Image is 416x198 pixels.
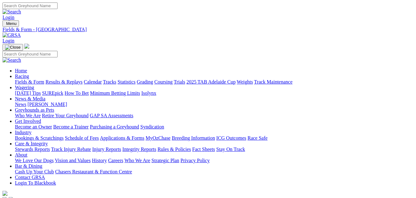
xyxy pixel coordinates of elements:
[15,135,63,141] a: Bookings & Scratchings
[27,102,67,107] a: [PERSON_NAME]
[172,135,215,141] a: Breeding Information
[15,85,34,90] a: Wagering
[192,147,215,152] a: Fact Sheets
[124,158,150,163] a: Who We Are
[84,79,102,85] a: Calendar
[92,158,107,163] a: History
[122,147,156,152] a: Integrity Reports
[103,79,116,85] a: Tracks
[141,90,156,96] a: Isolynx
[15,130,31,135] a: Industry
[15,113,414,118] div: Greyhounds as Pets
[108,158,123,163] a: Careers
[15,158,414,163] div: About
[216,147,245,152] a: Stay On Track
[15,169,54,174] a: Cash Up Your Club
[51,147,91,152] a: Track Injury Rebate
[2,191,7,196] img: logo-grsa-white.png
[42,113,89,118] a: Retire Your Greyhound
[2,57,21,63] img: Search
[15,175,45,180] a: Contact GRSA
[2,32,21,38] img: GRSA
[15,90,414,96] div: Wagering
[15,107,54,113] a: Greyhounds as Pets
[15,169,414,175] div: Bar & Dining
[2,38,14,43] a: Login
[15,79,44,85] a: Fields & Form
[2,20,19,27] button: Toggle navigation
[15,113,41,118] a: Who We Are
[15,102,26,107] a: News
[15,135,414,141] div: Industry
[90,90,140,96] a: Minimum Betting Limits
[174,79,185,85] a: Trials
[65,90,89,96] a: How To Bet
[254,79,292,85] a: Track Maintenance
[100,135,144,141] a: Applications & Forms
[2,15,14,20] a: Login
[140,124,164,129] a: Syndication
[15,158,54,163] a: We Love Our Dogs
[15,68,27,73] a: Home
[237,79,253,85] a: Weights
[154,79,173,85] a: Coursing
[15,96,45,101] a: News & Media
[2,44,23,51] button: Toggle navigation
[90,113,133,118] a: GAP SA Assessments
[45,79,82,85] a: Results & Replays
[15,74,29,79] a: Racing
[15,102,414,107] div: News & Media
[15,163,42,169] a: Bar & Dining
[6,21,16,26] span: Menu
[146,135,171,141] a: MyOzChase
[55,158,91,163] a: Vision and Values
[42,90,63,96] a: SUREpick
[216,135,246,141] a: ICG Outcomes
[180,158,210,163] a: Privacy Policy
[53,124,89,129] a: Become a Trainer
[2,27,414,32] a: Fields & Form - [GEOGRAPHIC_DATA]
[5,45,21,50] img: Close
[186,79,236,85] a: 2025 TAB Adelaide Cup
[152,158,179,163] a: Strategic Plan
[55,169,132,174] a: Chasers Restaurant & Function Centre
[15,124,52,129] a: Become an Owner
[15,124,414,130] div: Get Involved
[15,147,414,152] div: Care & Integrity
[92,147,121,152] a: Injury Reports
[15,118,41,124] a: Get Involved
[65,135,99,141] a: Schedule of Fees
[2,9,21,15] img: Search
[15,141,48,146] a: Care & Integrity
[157,147,191,152] a: Rules & Policies
[24,44,29,49] img: logo-grsa-white.png
[15,147,50,152] a: Stewards Reports
[15,79,414,85] div: Racing
[15,90,41,96] a: [DATE] Tips
[247,135,267,141] a: Race Safe
[2,2,58,9] input: Search
[118,79,136,85] a: Statistics
[137,79,153,85] a: Grading
[2,51,58,57] input: Search
[90,124,139,129] a: Purchasing a Greyhound
[15,152,27,157] a: About
[15,180,56,186] a: Login To Blackbook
